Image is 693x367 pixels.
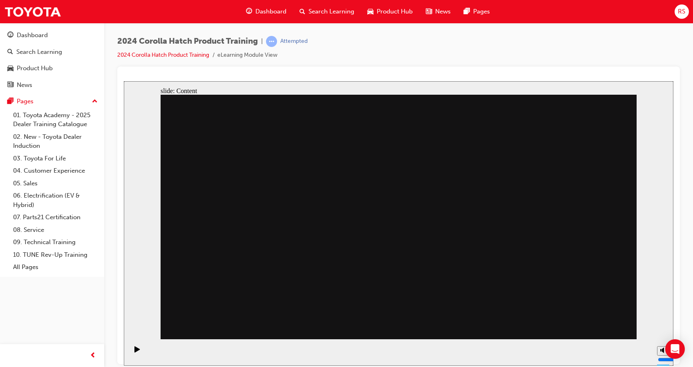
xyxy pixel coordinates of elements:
[7,65,13,72] span: car-icon
[426,7,432,17] span: news-icon
[308,7,354,16] span: Search Learning
[4,2,61,21] img: Trak
[10,236,101,249] a: 09. Technical Training
[435,7,451,16] span: News
[377,7,413,16] span: Product Hub
[3,94,101,109] button: Pages
[92,96,98,107] span: up-icon
[3,28,101,43] a: Dashboard
[117,37,258,46] span: 2024 Corolla Hatch Product Training
[7,49,13,56] span: search-icon
[16,47,62,57] div: Search Learning
[457,3,496,20] a: pages-iconPages
[361,3,419,20] a: car-iconProduct Hub
[678,7,685,16] span: RS
[3,44,101,60] a: Search Learning
[246,7,252,17] span: guage-icon
[300,7,305,17] span: search-icon
[534,275,587,282] input: volume
[293,3,361,20] a: search-iconSearch Learning
[7,98,13,105] span: pages-icon
[217,51,277,60] li: eLearning Module View
[665,339,685,359] div: Open Intercom Messenger
[675,4,689,19] button: RS
[473,7,490,16] span: Pages
[10,224,101,236] a: 08. Service
[10,177,101,190] a: 05. Sales
[90,351,96,361] span: prev-icon
[3,78,101,93] a: News
[10,189,101,211] a: 06. Electrification (EV & Hybrid)
[4,265,18,278] button: Pause (Ctrl+Alt+P)
[464,7,470,17] span: pages-icon
[239,3,293,20] a: guage-iconDashboard
[10,165,101,177] a: 04. Customer Experience
[17,97,34,106] div: Pages
[7,82,13,89] span: news-icon
[10,152,101,165] a: 03. Toyota For Life
[10,261,101,274] a: All Pages
[10,211,101,224] a: 07. Parts21 Certification
[266,36,277,47] span: learningRecordVerb_ATTEMPT-icon
[533,265,546,274] button: Mute (Ctrl+Alt+M)
[280,38,308,45] div: Attempted
[4,258,18,285] div: playback controls
[17,64,53,73] div: Product Hub
[261,37,263,46] span: |
[367,7,373,17] span: car-icon
[529,258,545,285] div: misc controls
[17,80,32,90] div: News
[10,131,101,152] a: 02. New - Toyota Dealer Induction
[10,249,101,261] a: 10. TUNE Rev-Up Training
[10,109,101,131] a: 01. Toyota Academy - 2025 Dealer Training Catalogue
[17,31,48,40] div: Dashboard
[255,7,286,16] span: Dashboard
[3,61,101,76] a: Product Hub
[117,51,209,58] a: 2024 Corolla Hatch Product Training
[7,32,13,39] span: guage-icon
[419,3,457,20] a: news-iconNews
[3,26,101,94] button: DashboardSearch LearningProduct HubNews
